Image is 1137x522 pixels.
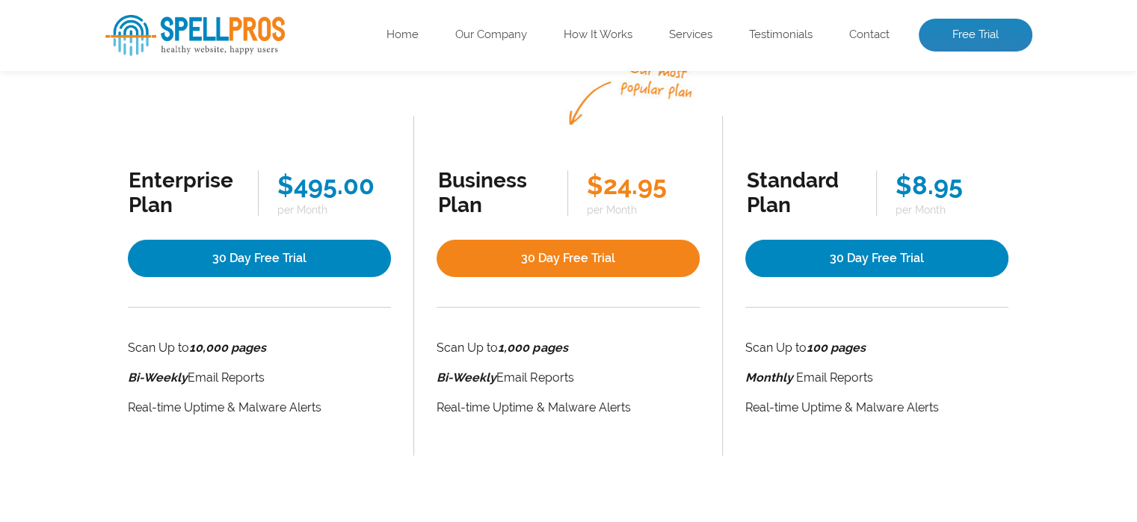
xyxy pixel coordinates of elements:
div: Enterprise Plan [129,168,239,217]
span: per Month [277,204,389,216]
strong: Monthly [745,370,793,385]
a: Home [386,28,419,43]
i: Bi-Weekly [437,370,496,385]
div: Standard Plan [747,168,857,217]
li: Email Reports [745,367,1008,388]
a: 30 Day Free Trial [437,240,700,277]
div: $8.95 [896,170,1008,200]
a: Testimonials [749,28,813,43]
i: Bi-Weekly [128,370,188,385]
a: 30 Day Free Trial [128,240,392,277]
a: 30 Day Free Trial [745,240,1008,277]
li: Scan Up to [437,338,700,358]
li: Real-time Uptime & Malware Alerts [745,397,1008,418]
div: $495.00 [277,170,389,200]
div: $24.95 [587,170,699,200]
a: Contact [849,28,890,43]
a: How It Works [564,28,632,43]
strong: 10,000 pages [189,341,266,355]
div: Business Plan [438,168,549,217]
li: Email Reports [437,367,700,388]
li: Email Reports [128,367,392,388]
span: per Month [896,204,1008,216]
span: per Month [587,204,699,216]
strong: 100 pages [807,341,866,355]
strong: 1,000 pages [498,341,567,355]
a: Services [669,28,712,43]
li: Scan Up to [128,338,392,358]
li: Scan Up to [745,338,1008,358]
li: Real-time Uptime & Malware Alerts [437,397,700,418]
li: Real-time Uptime & Malware Alerts [128,397,392,418]
a: Free Trial [919,19,1032,52]
a: Our Company [455,28,527,43]
img: SpellPros [105,15,285,56]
